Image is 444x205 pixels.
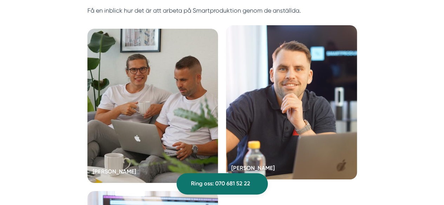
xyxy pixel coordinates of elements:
a: Ring oss: 070 681 52 22 [177,173,268,194]
span: Ring oss: 070 681 52 22 [191,179,250,188]
a: [PERSON_NAME] [87,29,218,183]
h5: [PERSON_NAME] [231,164,275,174]
a: [PERSON_NAME] [226,25,357,179]
h5: [PERSON_NAME] [93,167,136,178]
p: Få en inblick hur det är att arbeta på Smartproduktion genom de anställda. [87,6,357,25]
